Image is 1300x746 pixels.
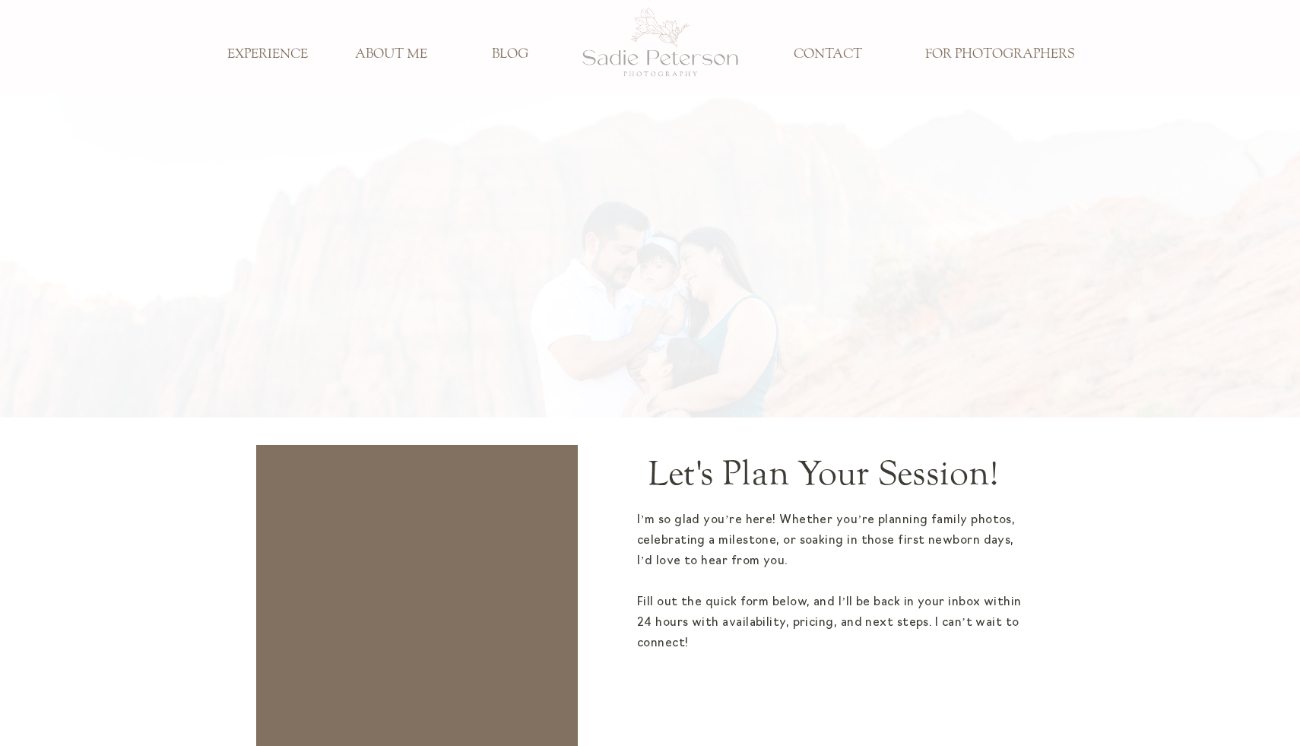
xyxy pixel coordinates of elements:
[778,46,878,63] a: CONTACT
[341,46,441,63] a: ABOUT ME
[914,46,1085,63] a: FOR PHOTOGRAPHERS
[217,46,318,63] a: EXPERIENCE
[637,510,1031,651] p: I’m so glad you’re here! Whether you’re planning family photos, celebrating a milestone, or soaki...
[603,455,1044,489] h2: Let's Plan Your Session!
[460,46,560,63] a: BLOG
